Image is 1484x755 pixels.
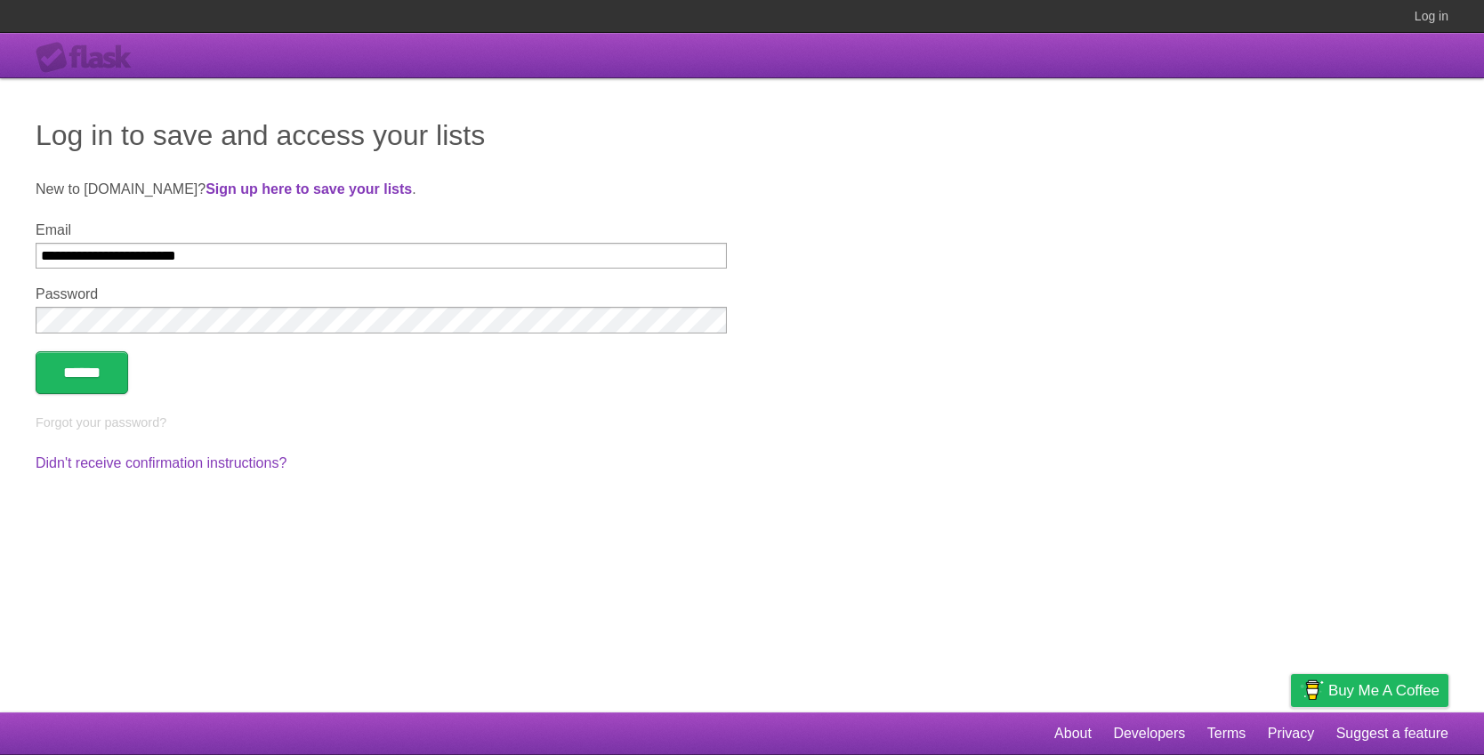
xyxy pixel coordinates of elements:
div: Flask [36,42,142,74]
a: Terms [1207,717,1246,751]
h1: Log in to save and access your lists [36,114,1448,157]
label: Email [36,222,727,238]
a: About [1054,717,1092,751]
img: Buy me a coffee [1300,675,1324,705]
a: Privacy [1268,717,1314,751]
p: New to [DOMAIN_NAME]? . [36,179,1448,200]
a: Didn't receive confirmation instructions? [36,455,286,470]
label: Password [36,286,727,302]
a: Sign up here to save your lists [206,181,412,197]
a: Forgot your password? [36,415,166,430]
a: Buy me a coffee [1291,674,1448,707]
a: Suggest a feature [1336,717,1448,751]
a: Developers [1113,717,1185,751]
span: Buy me a coffee [1328,675,1440,706]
